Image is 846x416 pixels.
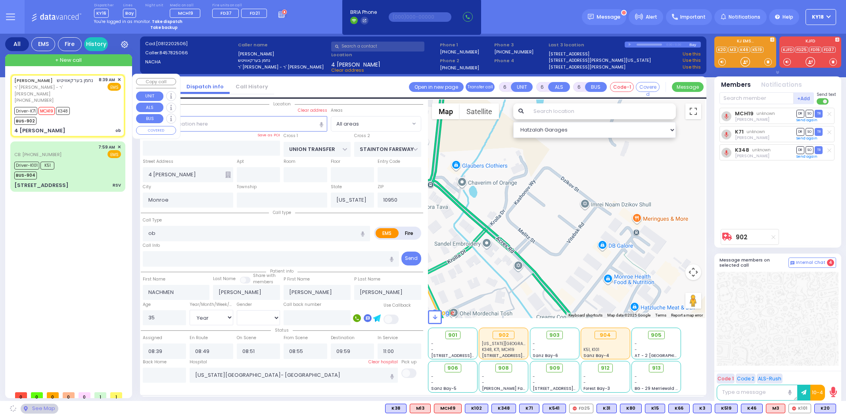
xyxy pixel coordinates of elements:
a: MCH19 [735,111,754,116]
div: Fire [58,37,82,51]
button: +Add [794,92,814,104]
label: Dispatcher [94,3,114,8]
span: 0 [47,392,59,398]
span: MCH19 [38,107,55,115]
label: State [331,184,342,190]
button: Map camera controls [685,264,701,280]
div: K66 [668,404,690,413]
span: members [253,279,273,285]
span: 906 [447,364,458,372]
a: Open this area in Google Maps (opens a new window) [430,308,456,318]
label: [PERSON_NAME] [238,51,328,57]
span: New York Presbyterian Hospital- Columbia Campus [482,341,593,347]
span: AT - 2 [GEOGRAPHIC_DATA] [635,353,693,359]
span: K348 [56,107,70,115]
div: 904 [595,331,616,340]
a: FD37 [822,47,836,53]
span: SO [806,128,813,135]
span: TR [815,146,823,154]
img: red-radio-icon.svg [573,406,577,410]
span: BUS-904 [14,172,37,179]
button: Notifications [761,80,802,90]
span: + New call [55,56,82,64]
img: red-radio-icon.svg [792,406,796,410]
label: NACHA [145,59,236,65]
span: 8:39 AM [99,77,115,83]
a: [PERSON_NAME] [14,77,53,84]
span: - [431,341,434,347]
span: Forest Bay-3 [583,385,610,391]
span: Phone 4 [494,57,546,64]
span: SO [806,110,813,117]
button: COVERED [136,126,176,135]
span: - [533,380,535,385]
button: ALS [136,103,163,112]
span: 0 [63,392,75,398]
label: From Scene [284,335,308,341]
span: DR [796,146,804,154]
span: - [635,380,637,385]
label: Hospital [190,359,207,365]
span: 0 [15,392,27,398]
img: Google [430,308,456,318]
span: Phone 2 [440,57,491,64]
span: - [635,347,637,353]
span: unknown [752,147,771,153]
label: Pick up [401,359,416,365]
label: [PHONE_NUMBER] [440,65,479,71]
input: (000)000-00000 [389,12,451,22]
span: SO [806,146,813,154]
span: Isaac Ekstein [735,135,769,141]
a: Use this [683,64,701,71]
label: Use Callback [384,302,411,309]
button: UNIT [136,92,163,101]
div: ALS [410,404,431,413]
span: MCH19 [178,10,193,16]
button: Code 2 [736,374,756,384]
span: Other building occupants [225,172,231,178]
span: Bay [123,9,136,18]
span: - [635,341,637,347]
button: ALS [548,82,570,92]
span: - [583,374,586,380]
span: unknown [746,129,765,135]
div: M3 [766,404,785,413]
label: Caller name [238,42,328,48]
label: En Route [190,335,208,341]
span: BG - 29 Merriewold S. [635,385,679,391]
label: Entry Code [378,158,400,165]
input: Search member [719,92,794,104]
h5: Message members on selected call [719,258,788,268]
span: K348, K71, MCH19 [482,347,514,353]
div: K46 [741,404,763,413]
div: BLS [715,404,738,413]
img: message.svg [588,14,594,20]
label: Room [284,158,295,165]
div: BLS [385,404,407,413]
label: P Last Name [354,276,380,282]
div: K15 [645,404,665,413]
button: Copy call [136,78,176,86]
span: Phone 1 [440,42,491,48]
div: BLS [693,404,712,413]
button: 10-4 [810,385,825,401]
span: - [533,374,535,380]
div: [STREET_ADDRESS] [14,181,69,189]
span: Location [269,101,295,107]
label: Destination [331,335,355,341]
span: K51, K101 [583,347,599,353]
span: KY18 [812,13,824,21]
label: ר' [PERSON_NAME] - ר' [PERSON_NAME] [238,64,328,71]
div: K541 [543,404,566,413]
span: 0 [79,392,90,398]
label: Turn off text [817,97,829,105]
span: [STREET_ADDRESS][PERSON_NAME] [431,353,506,359]
button: BUS [136,114,163,124]
span: - [482,380,484,385]
label: Assigned [143,335,162,341]
span: 908 [498,364,509,372]
div: See map [21,404,58,414]
label: Cross 1 [284,133,298,139]
span: Send text [817,92,836,97]
span: [PHONE_NUMBER] [14,97,54,103]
